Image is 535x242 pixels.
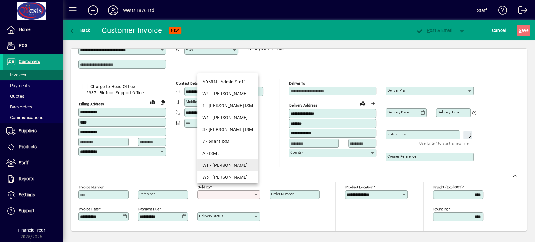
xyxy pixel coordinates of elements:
[6,115,43,120] span: Communications
[79,185,104,189] mat-label: Invoice number
[3,38,63,54] a: POS
[3,139,63,155] a: Products
[3,123,63,139] a: Suppliers
[513,1,527,22] a: Logout
[89,83,135,90] label: Charge to Head Office
[387,154,416,159] mat-label: Courier Reference
[493,1,507,22] a: Knowledge Base
[345,185,373,189] mat-label: Product location
[387,132,406,136] mat-label: Instructions
[3,171,63,187] a: Reports
[19,144,37,149] span: Products
[413,25,455,36] button: Post & Email
[139,192,155,196] mat-label: Reference
[387,110,409,114] mat-label: Delivery date
[6,94,24,99] span: Quotes
[63,25,97,36] app-page-header-button: Back
[433,207,448,211] mat-label: Rounding
[6,72,26,77] span: Invoices
[199,214,223,218] mat-label: Delivery status
[19,43,27,48] span: POS
[433,185,463,189] mat-label: Freight (excl GST)
[197,88,258,100] mat-option: W2 - Angela
[3,70,63,80] a: Invoices
[202,150,253,157] div: A - ISM .
[492,25,506,35] span: Cancel
[197,76,258,88] mat-option: ADMIN - Admin Staff
[186,99,197,104] mat-label: Mobile
[519,25,528,35] span: ave
[83,5,103,16] button: Add
[68,25,92,36] button: Back
[197,100,258,112] mat-option: 1 - Carol ISM
[519,28,521,33] span: S
[427,28,430,33] span: P
[6,83,30,88] span: Payments
[3,155,63,171] a: Staff
[19,192,35,197] span: Settings
[271,192,294,196] mat-label: Order number
[3,80,63,91] a: Payments
[197,171,258,183] mat-option: W5 - Kate
[490,25,507,36] button: Cancel
[3,203,63,219] a: Support
[19,160,29,165] span: Staff
[19,59,40,64] span: Customers
[202,138,253,145] div: 7 - Grant ISM
[416,28,452,33] span: ost & Email
[19,27,30,32] span: Home
[368,98,378,108] button: Choose address
[3,112,63,123] a: Communications
[248,47,284,52] span: 20 days after EOM
[3,22,63,38] a: Home
[3,187,63,203] a: Settings
[197,135,258,147] mat-option: 7 - Grant ISM
[78,90,166,96] span: 2387 - Bidfood Support Office
[197,112,258,124] mat-option: W4 - Craig
[202,126,253,133] div: 3 - [PERSON_NAME] ISM
[3,102,63,112] a: Backorders
[198,185,210,189] mat-label: Sold by
[202,103,253,109] div: 1 - [PERSON_NAME] ISM
[6,104,32,109] span: Backorders
[197,124,258,135] mat-option: 3 - David ISM
[18,228,45,233] span: Financial Year
[158,97,168,107] button: Copy to Delivery address
[186,47,193,52] mat-label: Attn
[69,28,90,33] span: Back
[202,162,253,169] div: W1 - [PERSON_NAME]
[197,147,258,159] mat-option: A - ISM .
[358,98,368,108] a: View on map
[138,207,159,211] mat-label: Payment due
[477,5,487,15] div: Staff
[289,81,305,86] mat-label: Deliver To
[517,25,530,36] button: Save
[3,91,63,102] a: Quotes
[19,176,34,181] span: Reports
[438,110,459,114] mat-label: Delivery time
[419,139,469,147] mat-hint: Use 'Enter' to start a new line
[123,5,154,15] div: Wests 1876 Ltd
[19,128,37,133] span: Suppliers
[197,159,258,171] mat-option: W1 - Judy
[79,207,99,211] mat-label: Invoice date
[290,150,303,155] mat-label: Country
[202,174,253,181] div: W5 - [PERSON_NAME]
[102,25,162,35] div: Customer Invoice
[387,88,405,92] mat-label: Deliver via
[171,29,179,33] span: NEW
[202,91,253,97] div: W2 - [PERSON_NAME]
[202,79,253,85] div: ADMIN - Admin Staff
[103,5,123,16] button: Profile
[148,97,158,107] a: View on map
[202,114,253,121] div: W4 - [PERSON_NAME]
[19,208,34,213] span: Support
